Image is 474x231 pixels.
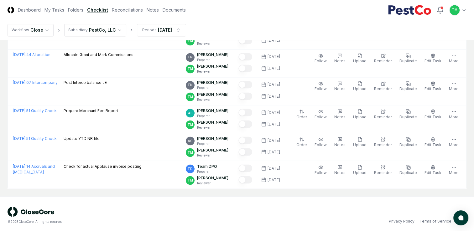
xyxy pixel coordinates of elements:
[352,52,368,65] button: Upload
[12,27,29,33] div: Workflow
[268,149,280,155] div: [DATE]
[142,27,157,33] div: Periods
[197,141,228,146] p: Preparer
[64,80,107,85] p: Post Interco balance JE
[197,169,217,174] p: Preparer
[352,163,368,177] button: Upload
[268,110,280,115] div: [DATE]
[399,86,417,91] span: Duplicate
[197,69,228,74] p: Reviewer
[448,80,460,93] button: More
[425,170,441,175] span: Edit Task
[188,38,193,43] span: TM
[163,7,186,13] a: Documents
[448,163,460,177] button: More
[238,92,252,100] button: Mark complete
[197,64,228,69] p: [PERSON_NAME]
[419,218,451,224] a: Terms of Service
[334,170,346,175] span: Notes
[197,181,228,185] p: Reviewer
[197,136,228,141] p: [PERSON_NAME]
[13,108,57,113] a: [DATE]:51 Quality Check
[315,170,327,175] span: Follow
[398,136,418,149] button: Duplicate
[238,37,252,44] button: Mark complete
[399,142,417,147] span: Duplicate
[188,55,193,59] span: TN
[353,114,367,119] span: Upload
[238,81,252,88] button: Mark complete
[425,114,441,119] span: Edit Task
[398,80,418,93] button: Duplicate
[158,27,172,33] div: [DATE]
[147,7,159,13] a: Notes
[333,80,347,93] button: Notes
[398,163,418,177] button: Duplicate
[238,109,252,116] button: Mark complete
[87,7,108,13] a: Checklist
[353,86,367,91] span: Upload
[313,80,328,93] button: Follow
[188,166,193,171] span: TD
[268,121,280,127] div: [DATE]
[388,5,431,15] img: PestCo logo
[64,163,142,169] p: Check for actual Applause invoice posting
[374,59,392,63] span: Reminder
[197,175,228,181] p: [PERSON_NAME]
[352,136,368,149] button: Upload
[197,125,228,130] p: Reviewer
[268,38,280,43] div: [DATE]
[268,165,280,171] div: [DATE]
[197,52,228,58] p: [PERSON_NAME]
[8,219,237,224] div: © 2025 CloseCore. All rights reserved.
[333,136,347,149] button: Notes
[68,27,88,33] div: Subsidiary
[374,142,392,147] span: Reminder
[448,52,460,65] button: More
[295,108,308,121] button: Order
[13,52,26,57] span: [DATE] :
[13,108,26,113] span: [DATE] :
[197,58,228,62] p: Preparer
[423,163,443,177] button: Edit Task
[334,142,346,147] span: Notes
[334,114,346,119] span: Notes
[315,142,327,147] span: Follow
[423,52,443,65] button: Edit Task
[296,142,307,147] span: Order
[197,80,228,85] p: [PERSON_NAME]
[333,163,347,177] button: Notes
[425,142,441,147] span: Edit Task
[238,120,252,128] button: Mark complete
[295,136,308,149] button: Order
[389,218,414,224] a: Privacy Policy
[238,64,252,72] button: Mark complete
[8,24,186,36] nav: breadcrumb
[188,66,193,71] span: TM
[268,177,280,182] div: [DATE]
[373,136,393,149] button: Reminder
[352,108,368,121] button: Upload
[8,207,55,217] img: logo
[398,108,418,121] button: Duplicate
[374,86,392,91] span: Reminder
[374,114,392,119] span: Reminder
[334,59,346,63] span: Notes
[399,59,417,63] span: Duplicate
[188,150,193,155] span: TM
[373,108,393,121] button: Reminder
[313,163,328,177] button: Follow
[197,113,228,118] p: Preparer
[238,164,252,172] button: Mark complete
[315,86,327,91] span: Follow
[333,52,347,65] button: Notes
[13,52,50,57] a: [DATE]:44 Allocation
[13,136,57,141] a: [DATE]:51 Quality Check
[188,94,193,99] span: TM
[313,52,328,65] button: Follow
[373,163,393,177] button: Reminder
[13,80,58,85] a: [DATE]:07 Intercompany
[398,52,418,65] button: Duplicate
[425,86,441,91] span: Edit Task
[188,178,193,182] span: TM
